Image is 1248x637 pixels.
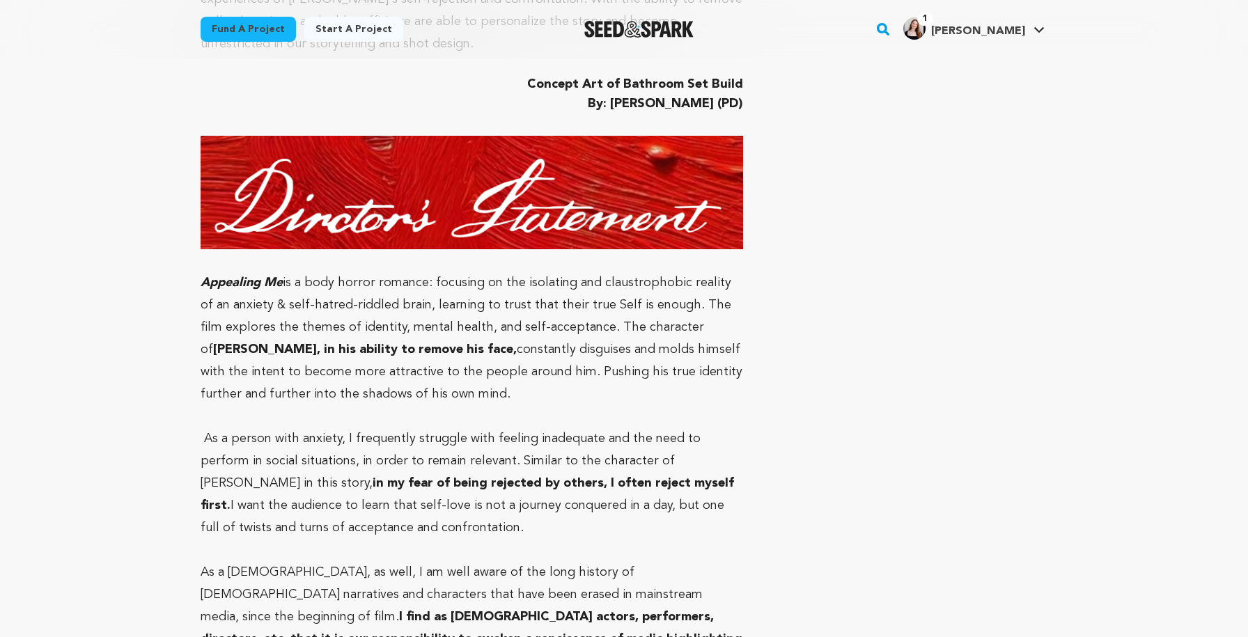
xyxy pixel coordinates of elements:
[201,432,701,489] span: As a person with anxiety, I frequently struggle with feeling inadequate and the need to perform i...
[903,17,1025,40] div: Madeleine S.'s Profile
[917,12,933,26] span: 1
[201,94,743,113] h3: By: [PERSON_NAME] (PD)
[213,343,517,356] strong: [PERSON_NAME], in his ability to remove his face,
[201,74,743,94] h3: Concept Art of Bathroom Set Build
[900,15,1047,40] a: Madeleine S.'s Profile
[931,26,1025,37] span: [PERSON_NAME]
[201,477,734,512] strong: in my fear of being rejected by others, I often reject myself first.
[201,276,731,311] span: is a body horror romance: focusing on the isolating and claustrophobic reality of an anxiety & se...
[201,499,724,534] span: I want the audience to learn that self-love is not a journey conquered in a day, but one full of ...
[201,276,283,289] em: Appealing Me
[584,21,694,38] a: Seed&Spark Homepage
[304,17,403,42] a: Start a project
[201,136,743,249] img: 1718166787-Screenshot%202024-06-12%20at%2012.32.35%E2%80%AFAM.png
[584,21,694,38] img: Seed&Spark Logo Dark Mode
[900,15,1047,44] span: Madeleine S.'s Profile
[201,343,742,400] span: constantly disguises and molds himself with the intent to become more attractive to the people ar...
[201,566,703,623] span: As a [DEMOGRAPHIC_DATA], as well, I am well aware of the long history of [DEMOGRAPHIC_DATA] narra...
[201,299,731,356] span: The film explores the themes of identity, mental health, and self-acceptance. The character of
[201,17,296,42] a: Fund a project
[903,17,926,40] img: b712a51c881b1bd0.jpg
